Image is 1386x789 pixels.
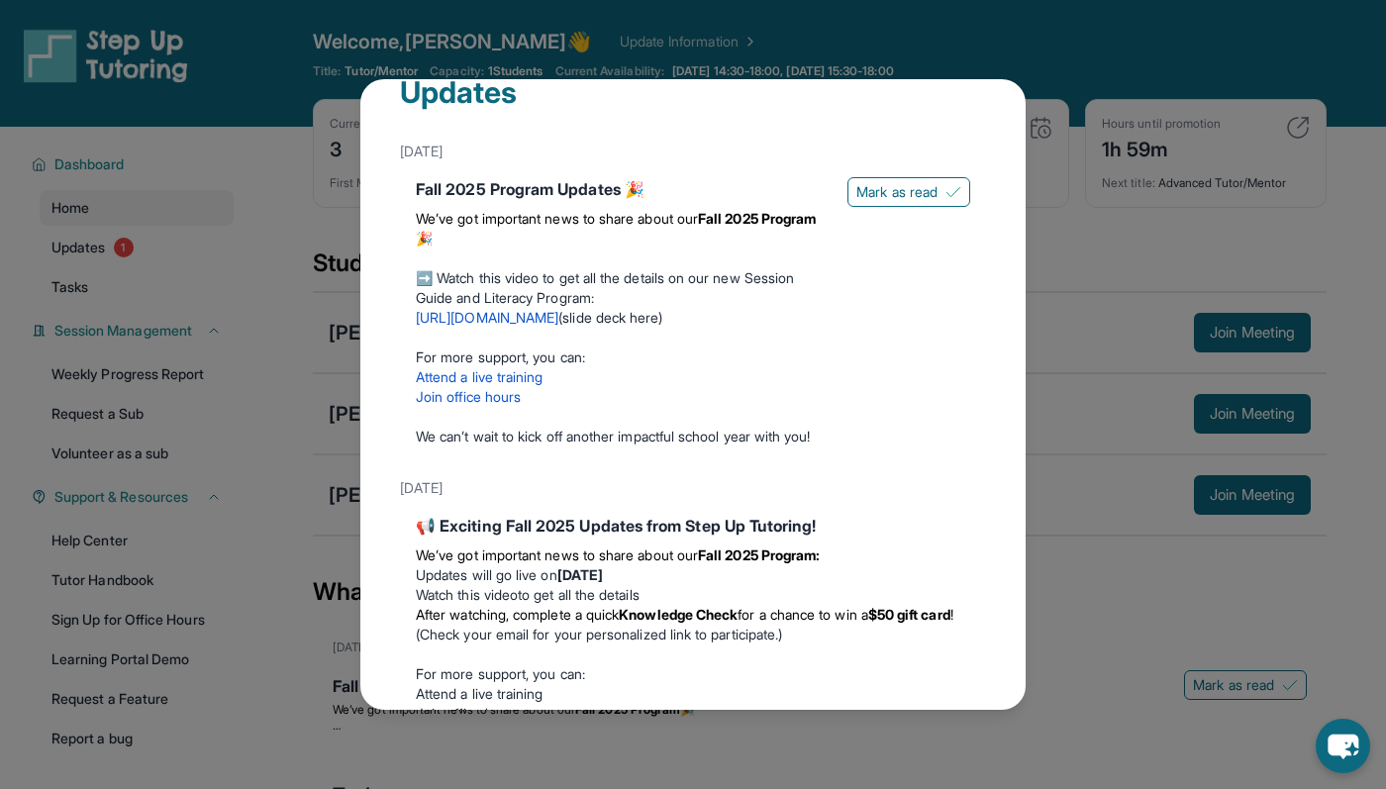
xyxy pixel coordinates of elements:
img: Mark as read [945,184,961,200]
a: Join office hours [416,388,521,405]
p: For more support, you can: [416,664,970,684]
span: We’ve got important news to share about our [416,210,698,227]
span: We can’t wait to kick off another impactful school year with you! [416,428,811,444]
div: [DATE] [400,134,986,169]
strong: [DATE] [557,566,603,583]
span: We’ve got important news to share about our [416,546,698,563]
span: After watching, complete a quick [416,606,619,623]
li: to get all the details [416,585,970,605]
span: Mark as read [856,182,938,202]
span: ➡️ Watch this video to get all the details on our new Session Guide and Literacy Program: [416,269,794,306]
strong: Knowledge Check [619,606,738,623]
span: 🎉 [416,230,433,247]
strong: Fall 2025 Program: [698,546,820,563]
a: [URL][DOMAIN_NAME] [416,309,558,326]
li: Updates will go live on [416,565,970,585]
span: for a chance to win a [738,606,867,623]
span: For more support, you can: [416,348,585,365]
p: ( ) [416,308,832,328]
a: Watch this video [416,586,518,603]
a: Join office hours [416,705,521,722]
strong: $50 gift card [868,606,950,623]
a: Attend a live training [416,685,544,702]
div: Fall 2025 Program Updates 🎉 [416,177,832,201]
button: chat-button [1316,719,1370,773]
button: Mark as read [847,177,970,207]
span: ! [950,606,953,623]
div: [DATE] [400,470,986,506]
a: Attend a live training [416,368,544,385]
div: Updates [400,74,986,134]
li: (Check your email for your personalized link to participate.) [416,605,970,644]
a: slide deck here [562,309,658,326]
div: 📢 Exciting Fall 2025 Updates from Step Up Tutoring! [416,514,970,538]
strong: Fall 2025 Program [698,210,816,227]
